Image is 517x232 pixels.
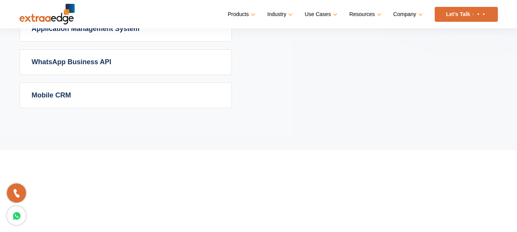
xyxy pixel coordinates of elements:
a: Industry [267,9,291,20]
a: WhatsApp Business API [20,50,232,75]
a: Let’s Talk [435,7,498,22]
a: Products [228,9,254,20]
a: Company [393,9,421,20]
a: Application Management System [20,16,232,41]
a: Use Cases [305,9,336,20]
a: Mobile CRM [20,83,232,108]
a: Resources [349,9,380,20]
